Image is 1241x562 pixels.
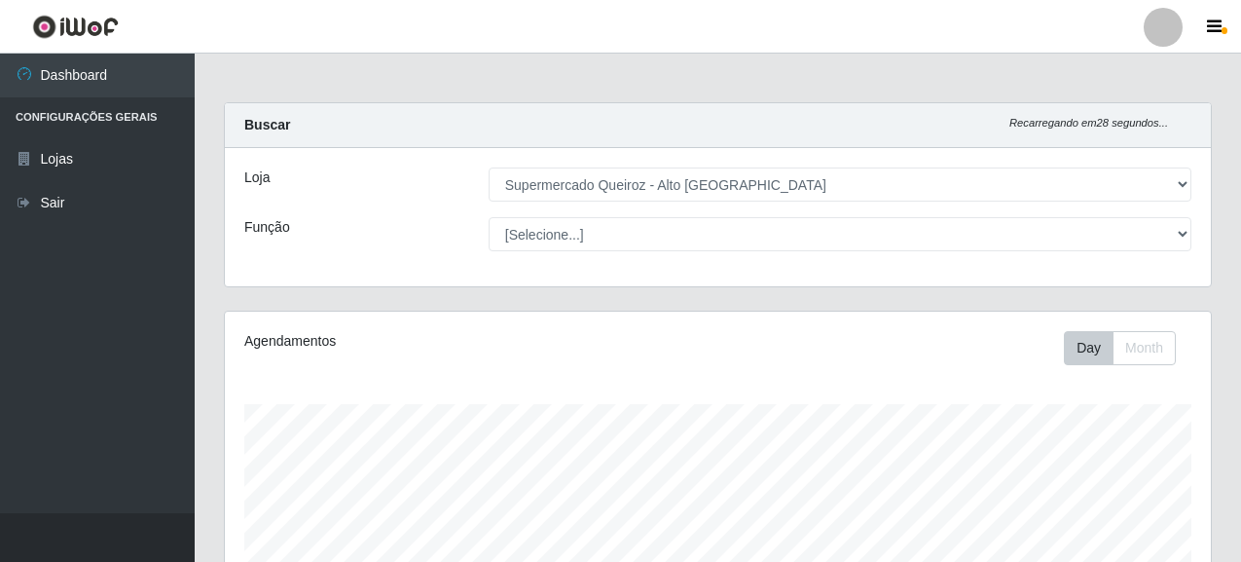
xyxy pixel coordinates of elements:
[32,15,119,39] img: CoreUI Logo
[1064,331,1176,365] div: First group
[244,168,270,188] label: Loja
[1113,331,1176,365] button: Month
[1064,331,1191,365] div: Toolbar with button groups
[244,217,290,238] label: Função
[244,331,622,352] div: Agendamentos
[244,117,290,132] strong: Buscar
[1064,331,1113,365] button: Day
[1009,117,1168,129] i: Recarregando em 28 segundos...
